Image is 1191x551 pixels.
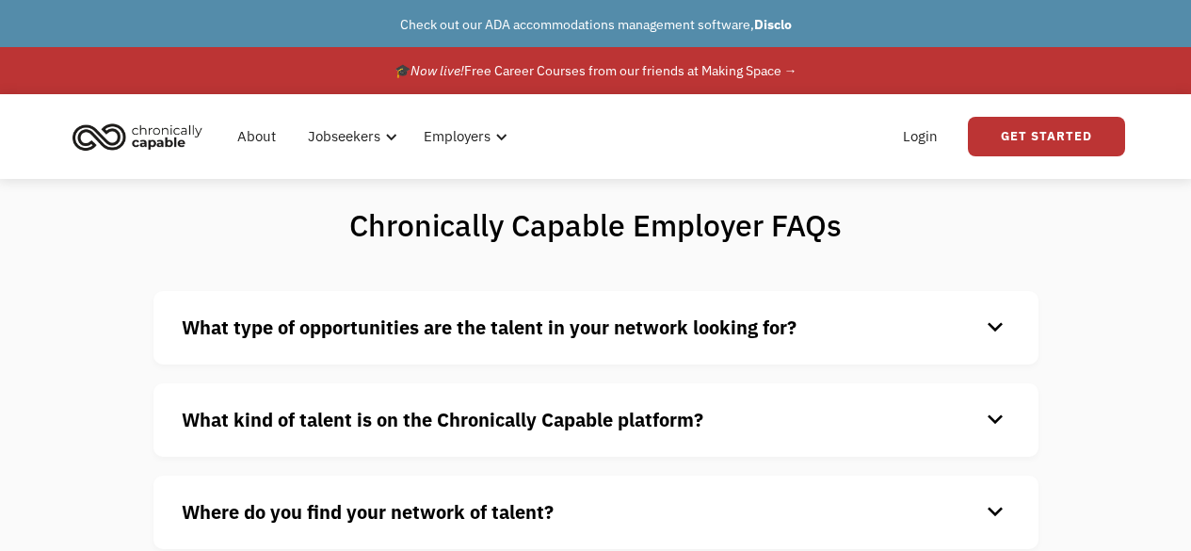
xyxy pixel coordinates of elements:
h1: Chronically Capable Employer FAQs [264,206,927,244]
div: Jobseekers [308,125,380,148]
div: 🎓 Free Career Courses from our friends at Making Space → [394,59,797,82]
div: keyboard_arrow_down [980,406,1010,434]
a: Get Started [968,117,1125,156]
div: Employers [412,106,513,167]
strong: What type of opportunities are the talent in your network looking for? [182,315,797,340]
div: keyboard_arrow_down [980,314,1010,342]
div: Employers [424,125,491,148]
a: home [67,116,217,157]
a: Login [892,106,949,167]
a: About [226,106,287,167]
img: Chronically Capable logo [67,116,208,157]
div: Jobseekers [297,106,403,167]
div: keyboard_arrow_down [980,498,1010,527]
strong: What kind of talent is on the Chronically Capable platform? [182,407,703,432]
em: Now live! [410,62,464,79]
a: Check out our ADA accommodations management software,Disclo [400,16,792,33]
strong: Where do you find your network of talent? [182,499,554,525]
strong: Disclo [754,16,792,33]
